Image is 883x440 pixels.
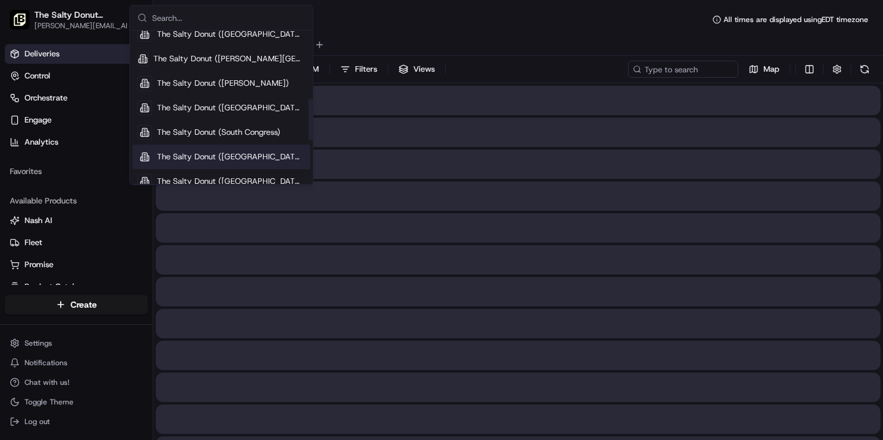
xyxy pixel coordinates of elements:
[355,64,377,75] span: Filters
[12,117,34,139] img: 1736555255976-a54dd68f-1ca7-489b-9aae-adbdc363a1c4
[25,338,52,348] span: Settings
[413,64,435,75] span: Views
[5,132,148,152] a: Analytics
[5,255,148,275] button: Promise
[104,179,113,189] div: 💻
[5,162,148,181] div: Favorites
[34,9,125,21] button: The Salty Donut ([GEOGRAPHIC_DATA])
[25,137,58,148] span: Analytics
[12,49,223,69] p: Welcome 👋
[25,417,50,427] span: Log out
[208,121,223,135] button: Start new chat
[122,208,148,217] span: Pylon
[5,233,148,252] button: Fleet
[153,53,305,64] span: The Salty Donut ([PERSON_NAME][GEOGRAPHIC_DATA])
[25,358,67,368] span: Notifications
[25,377,69,387] span: Chat with us!
[393,61,440,78] button: Views
[32,79,221,92] input: Got a question? Start typing here...
[335,61,383,78] button: Filters
[10,281,143,292] a: Product Catalog
[157,29,305,40] span: The Salty Donut ([GEOGRAPHIC_DATA])
[724,15,868,25] span: All times are displayed using EDT timezone
[157,127,280,138] span: The Salty Donut (South Congress)
[25,281,83,292] span: Product Catalog
[743,61,785,78] button: Map
[116,178,197,190] span: API Documentation
[10,215,143,226] a: Nash AI
[5,374,148,391] button: Chat with us!
[25,215,52,226] span: Nash AI
[5,110,148,130] button: Engage
[157,151,305,162] span: The Salty Donut ([GEOGRAPHIC_DATA])
[5,211,148,230] button: Nash AI
[5,413,148,430] button: Log out
[10,237,143,248] a: Fleet
[152,6,305,30] input: Search...
[12,179,22,189] div: 📗
[5,191,148,211] div: Available Products
[5,393,148,411] button: Toggle Theme
[5,66,148,86] button: Control
[25,70,50,82] span: Control
[5,44,148,64] a: Deliveries
[763,64,779,75] span: Map
[157,176,305,187] span: The Salty Donut ([GEOGRAPHIC_DATA])
[25,259,53,270] span: Promise
[5,295,148,314] button: Create
[25,178,94,190] span: Knowledge Base
[34,21,139,31] button: [PERSON_NAME][EMAIL_ADDRESS][DOMAIN_NAME]
[5,335,148,352] button: Settings
[25,48,59,59] span: Deliveries
[86,207,148,217] a: Powered byPylon
[157,102,305,113] span: The Salty Donut ([GEOGRAPHIC_DATA])
[628,61,738,78] input: Type to search
[25,397,74,407] span: Toggle Theme
[5,88,148,108] button: Orchestrate
[10,10,29,29] img: The Salty Donut (Wynwood)
[25,93,67,104] span: Orchestrate
[10,259,143,270] a: Promise
[99,173,202,195] a: 💻API Documentation
[5,354,148,371] button: Notifications
[42,117,201,129] div: Start new chat
[856,61,873,78] button: Refresh
[157,78,289,89] span: The Salty Donut ([PERSON_NAME])
[130,31,313,184] div: Suggestions
[12,12,37,37] img: Nash
[25,237,42,248] span: Fleet
[5,5,127,34] button: The Salty Donut (Wynwood)The Salty Donut ([GEOGRAPHIC_DATA])[PERSON_NAME][EMAIL_ADDRESS][DOMAIN_N...
[71,298,97,311] span: Create
[7,173,99,195] a: 📗Knowledge Base
[42,129,155,139] div: We're available if you need us!
[5,277,148,297] button: Product Catalog
[25,115,52,126] span: Engage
